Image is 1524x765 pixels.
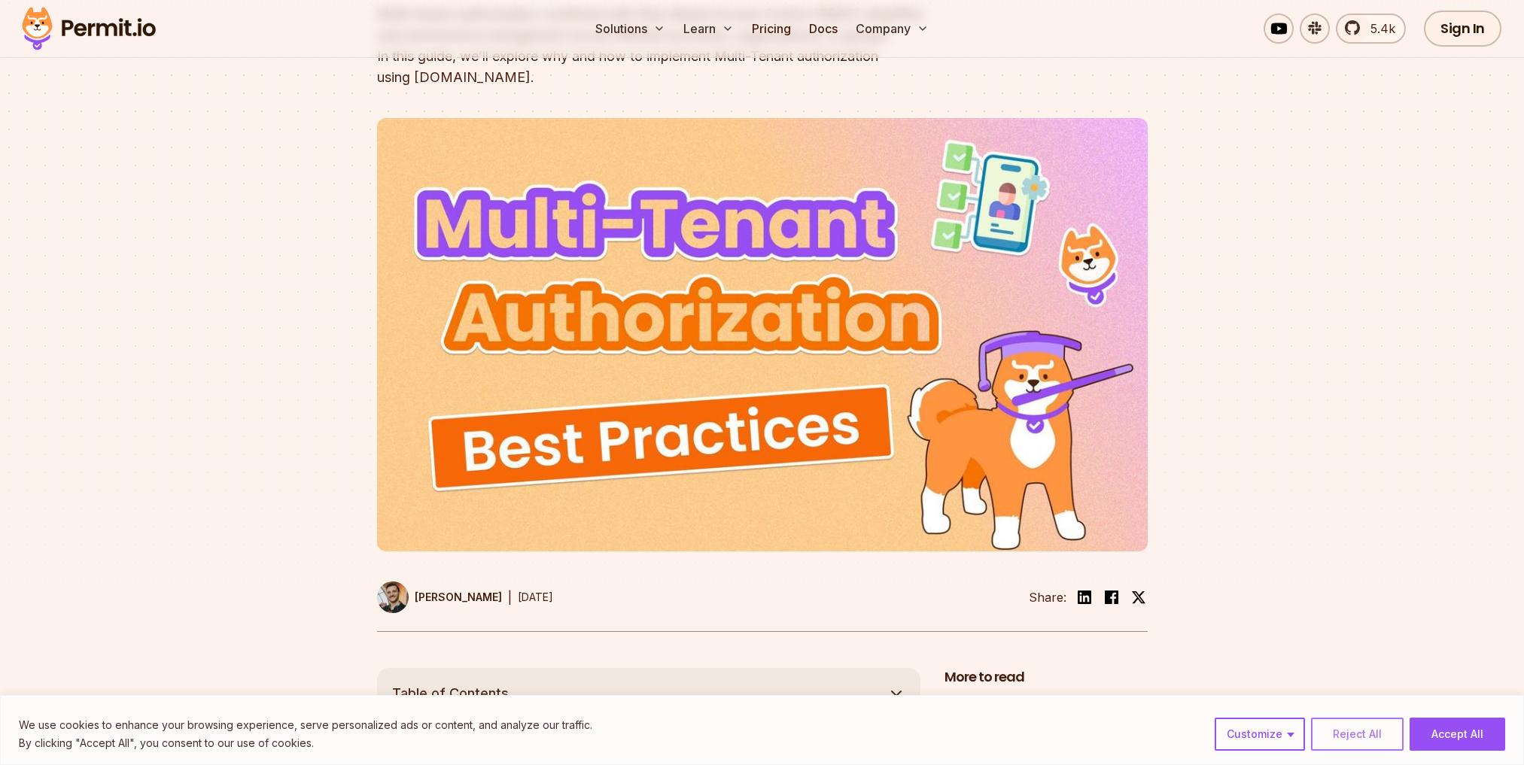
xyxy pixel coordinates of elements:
[377,581,502,613] a: [PERSON_NAME]
[1336,14,1406,44] a: 5.4k
[1361,20,1395,38] span: 5.4k
[1410,718,1505,751] button: Accept All
[1029,588,1066,606] li: Share:
[377,118,1148,551] img: Best Practices for Multi-Tenant Authorization
[850,14,935,44] button: Company
[1311,718,1404,751] button: Reject All
[1075,588,1094,606] img: linkedin
[377,668,920,719] button: Table of Contents
[1131,590,1146,605] img: twitter
[19,734,592,752] p: By clicking "Accept All", you consent to our use of cookies.
[392,683,509,704] span: Table of Contents
[1215,718,1305,751] button: Customize
[945,668,1148,687] h2: More to read
[1424,11,1501,47] a: Sign In
[589,14,671,44] button: Solutions
[15,3,163,54] img: Permit logo
[518,590,553,603] time: [DATE]
[415,590,502,605] p: [PERSON_NAME]
[803,14,844,44] a: Docs
[508,588,512,606] div: |
[677,14,740,44] button: Learn
[19,716,592,734] p: We use cookies to enhance your browsing experience, serve personalized ads or content, and analyz...
[1103,588,1121,606] img: facebook
[377,581,409,613] img: Daniel Bass
[746,14,797,44] a: Pricing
